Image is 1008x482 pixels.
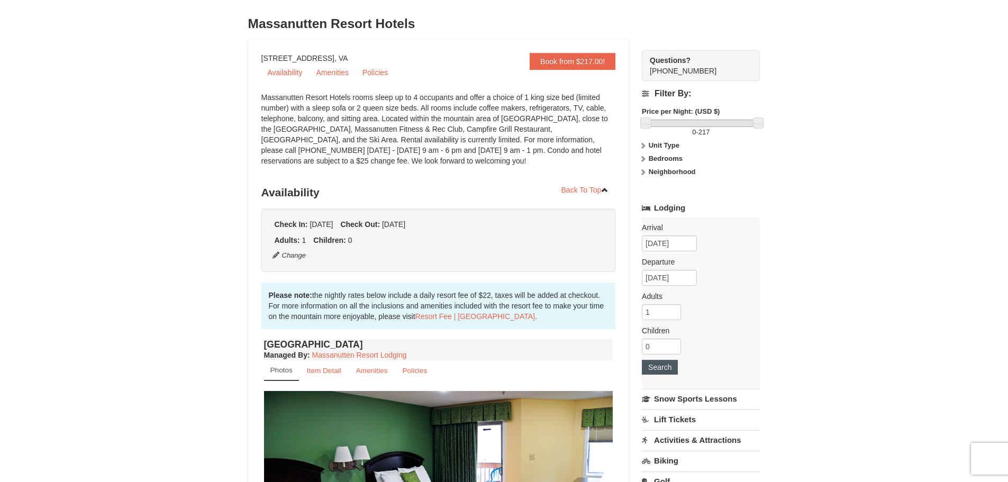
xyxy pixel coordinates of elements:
small: Amenities [356,367,388,375]
span: [PHONE_NUMBER] [650,55,741,75]
span: [DATE] [382,220,405,229]
span: 1 [302,236,306,244]
strong: Bedrooms [649,154,683,162]
a: Availability [261,65,309,80]
strong: Children: [313,236,346,244]
a: Amenities [310,65,355,80]
a: Biking [642,451,760,470]
div: the nightly rates below include a daily resort fee of $22, taxes will be added at checkout. For m... [261,283,616,329]
strong: Adults: [275,236,300,244]
a: Massanutten Resort Lodging [312,351,407,359]
a: Back To Top [555,182,616,198]
label: Children [642,325,752,336]
div: Massanutten Resort Hotels rooms sleep up to 4 occupants and offer a choice of 1 king size bed (li... [261,92,616,177]
a: Activities & Attractions [642,430,760,450]
strong: : [264,351,310,359]
label: Adults [642,291,752,302]
label: - [642,127,760,138]
a: Item Detail [300,360,348,381]
strong: Questions? [650,56,691,65]
label: Arrival [642,222,752,233]
strong: Unit Type [649,141,679,149]
strong: Price per Night: (USD $) [642,107,720,115]
h3: Availability [261,182,616,203]
strong: Neighborhood [649,168,696,176]
span: 217 [698,128,710,136]
button: Search [642,360,678,375]
a: Policies [395,360,434,381]
span: [DATE] [310,220,333,229]
strong: Please note: [269,291,312,299]
a: Resort Fee | [GEOGRAPHIC_DATA] [415,312,535,321]
a: Book from $217.00! [530,53,615,70]
strong: Check Out: [340,220,380,229]
span: 0 [348,236,352,244]
h4: [GEOGRAPHIC_DATA] [264,339,613,350]
small: Photos [270,366,293,374]
strong: Check In: [275,220,308,229]
a: Lift Tickets [642,410,760,429]
span: Managed By [264,351,307,359]
small: Policies [402,367,427,375]
label: Departure [642,257,752,267]
h4: Filter By: [642,89,760,98]
a: Photos [264,360,299,381]
h3: Massanutten Resort Hotels [248,13,760,34]
span: 0 [692,128,696,136]
a: Lodging [642,198,760,217]
a: Amenities [349,360,395,381]
a: Policies [356,65,394,80]
small: Item Detail [307,367,341,375]
button: Change [272,250,307,261]
a: Snow Sports Lessons [642,389,760,408]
